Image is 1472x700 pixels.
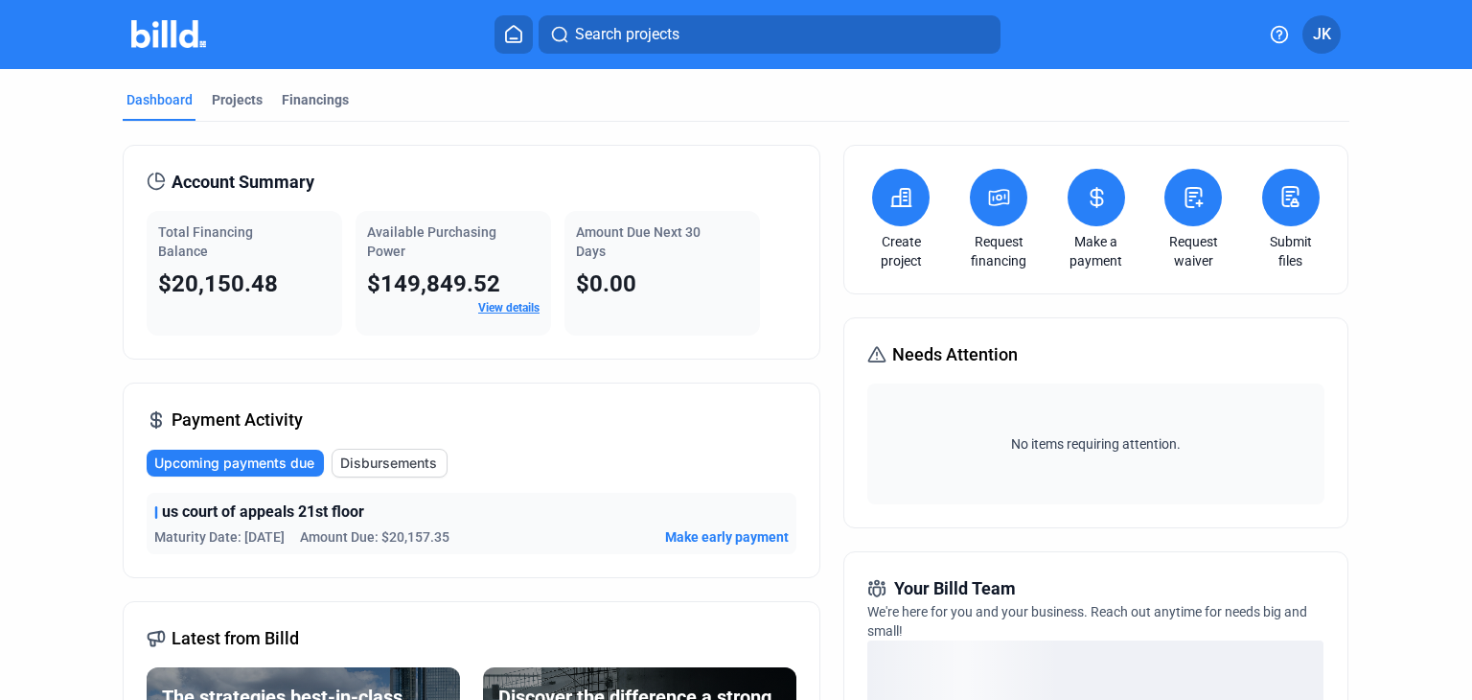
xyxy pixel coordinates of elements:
[367,270,500,297] span: $149,849.52
[300,527,449,547] span: Amount Due: $20,157.35
[154,527,285,547] span: Maturity Date: [DATE]
[158,270,278,297] span: $20,150.48
[576,270,636,297] span: $0.00
[965,232,1032,270] a: Request financing
[212,90,263,109] div: Projects
[867,604,1307,639] span: We're here for you and your business. Reach out anytime for needs big and small!
[154,454,314,473] span: Upcoming payments due
[158,224,253,259] span: Total Financing Balance
[172,625,299,652] span: Latest from Billd
[875,434,1316,454] span: No items requiring attention.
[892,341,1018,368] span: Needs Attention
[575,23,679,46] span: Search projects
[1063,232,1130,270] a: Make a payment
[162,501,364,524] span: us court of appeals 21st floor
[1313,23,1331,46] span: JK
[894,575,1016,602] span: Your Billd Team
[576,224,701,259] span: Amount Due Next 30 Days
[126,90,193,109] div: Dashboard
[539,15,1000,54] button: Search projects
[1160,232,1227,270] a: Request waiver
[172,407,303,433] span: Payment Activity
[332,449,448,478] button: Disbursements
[478,301,540,315] a: View details
[282,90,349,109] div: Financings
[172,169,314,196] span: Account Summary
[340,454,437,473] span: Disbursements
[1257,232,1324,270] a: Submit files
[1302,15,1341,54] button: JK
[867,232,934,270] a: Create project
[367,224,496,259] span: Available Purchasing Power
[665,527,789,547] button: Make early payment
[147,450,324,477] button: Upcoming payments due
[131,20,207,48] img: Billd Company Logo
